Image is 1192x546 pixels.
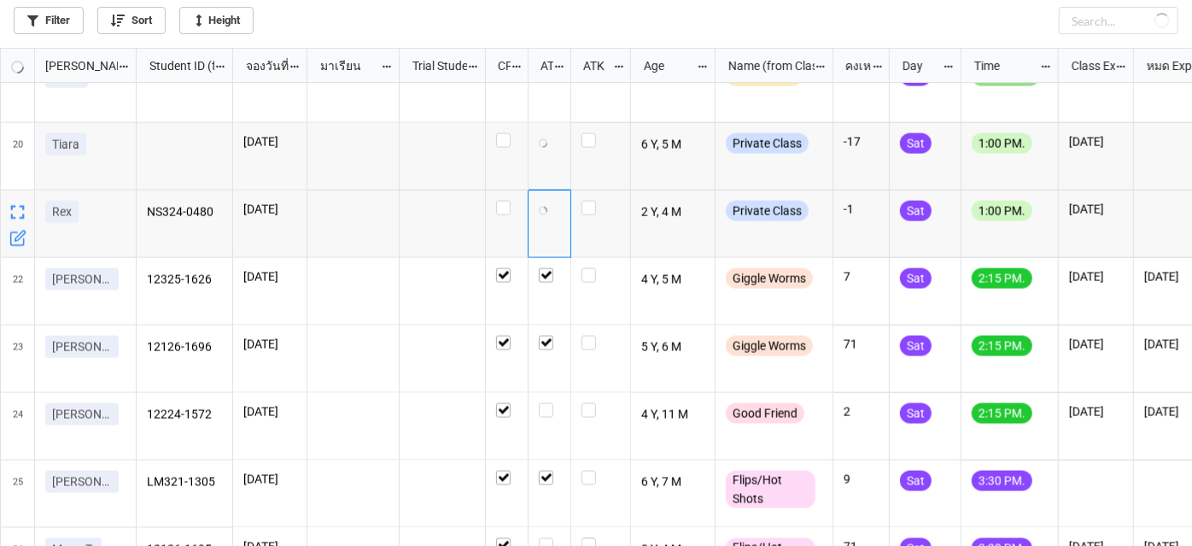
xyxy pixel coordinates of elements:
div: CF [488,56,511,75]
p: [DATE] [1069,336,1123,353]
p: LM321-1305 [147,471,223,495]
div: Time [964,56,1040,75]
div: Sat [900,268,932,289]
p: 12126-1696 [147,336,223,360]
p: [DATE] [1069,133,1123,150]
p: -17 [844,133,879,150]
a: Height [179,7,254,34]
span: 25 [13,461,23,527]
p: 71 [844,336,879,353]
span: 19 [13,56,23,122]
p: 2 Y, 4 M [641,201,705,225]
div: Private Class [726,201,809,221]
p: NS324-0480 [147,201,223,225]
div: คงเหลือ (from Nick Name) [835,56,871,75]
p: 12224-1572 [147,403,223,427]
a: Filter [14,7,84,34]
p: -1 [844,201,879,218]
span: 23 [13,326,23,392]
p: [DATE] [243,133,296,150]
p: [DATE] [243,403,296,420]
div: 2:15 PM. [972,336,1032,356]
a: Sort [97,7,166,34]
p: [DATE] [243,268,296,285]
p: [DATE] [243,201,296,218]
div: 2:15 PM. [972,403,1032,424]
div: Sat [900,201,932,221]
p: 5 Y, 6 M [641,336,705,360]
p: 4 Y, 11 M [641,403,705,427]
div: Trial Student [402,56,467,75]
input: Search... [1059,7,1178,34]
p: [DATE] [243,336,296,353]
div: Age [634,56,697,75]
p: [PERSON_NAME] [52,338,112,355]
div: มาเรียน [310,56,381,75]
div: ATT [530,56,554,75]
div: Giggle Worms [726,268,813,289]
div: Sat [900,471,932,491]
p: [PERSON_NAME] [52,473,112,490]
div: 3:30 PM. [972,471,1032,491]
div: Private Class [726,133,809,154]
div: ATK [573,56,612,75]
span: 20 [13,123,23,190]
div: 2:15 PM. [972,268,1032,289]
p: 6 Y, 7 M [641,471,705,495]
div: Flips/Hot Shots [726,471,815,508]
p: [PERSON_NAME] [52,406,112,423]
div: Day [892,56,944,75]
div: Name (from Class) [718,56,815,75]
p: 4 Y, 5 M [641,268,705,292]
p: Rex [52,203,72,220]
p: [DATE] [1069,201,1123,218]
div: Sat [900,336,932,356]
span: 22 [13,258,23,325]
div: Sat [900,403,932,424]
div: Sat [900,133,932,154]
div: Giggle Worms [726,336,813,356]
div: 1:00 PM. [972,133,1032,154]
div: grid [1,49,137,83]
p: 7 [844,268,879,285]
p: [DATE] [1069,403,1123,420]
p: Tiara [52,136,79,153]
span: 24 [13,393,23,460]
p: [PERSON_NAME] [52,271,112,288]
p: [DATE] [1069,268,1123,285]
div: จองวันที่ [236,56,289,75]
p: 6 Y, 5 M [641,133,705,157]
div: Student ID (from [PERSON_NAME] Name) [139,56,214,75]
div: Class Expiration [1061,56,1116,75]
p: 2 [844,403,879,420]
div: 1:00 PM. [972,201,1032,221]
p: 12325-1626 [147,268,223,292]
p: 9 [844,471,879,488]
div: [PERSON_NAME] Name [35,56,118,75]
p: [DATE] [243,471,296,488]
div: Good Friend [726,403,804,424]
